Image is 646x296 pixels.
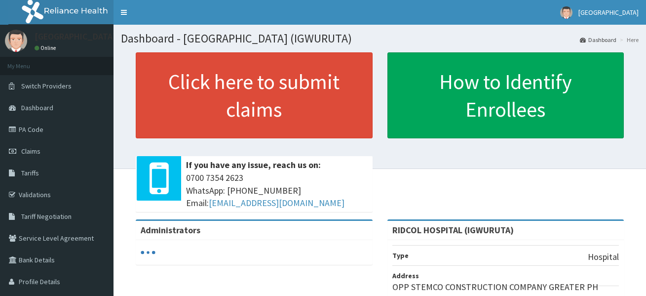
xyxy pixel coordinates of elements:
p: Hospital [588,251,619,263]
span: Switch Providers [21,82,72,90]
span: Claims [21,147,40,156]
span: Dashboard [21,103,53,112]
a: How to Identify Enrollees [387,52,624,138]
a: Online [35,44,58,51]
h1: Dashboard - [GEOGRAPHIC_DATA] (IGWURUTA) [121,32,639,45]
span: Tariffs [21,169,39,177]
a: Click here to submit claims [136,52,373,138]
li: Here [617,36,639,44]
span: [GEOGRAPHIC_DATA] [578,8,639,17]
b: If you have any issue, reach us on: [186,159,321,170]
strong: RIDCOL HOSPITAL (IGWURUTA) [392,224,514,236]
b: Address [392,271,419,280]
a: [EMAIL_ADDRESS][DOMAIN_NAME] [209,197,344,209]
svg: audio-loading [141,245,155,260]
span: 0700 7354 2623 WhatsApp: [PHONE_NUMBER] Email: [186,171,368,210]
img: User Image [5,30,27,52]
a: Dashboard [580,36,616,44]
img: User Image [560,6,572,19]
span: Tariff Negotiation [21,212,72,221]
b: Type [392,251,409,260]
b: Administrators [141,224,200,236]
p: [GEOGRAPHIC_DATA] [35,32,116,41]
